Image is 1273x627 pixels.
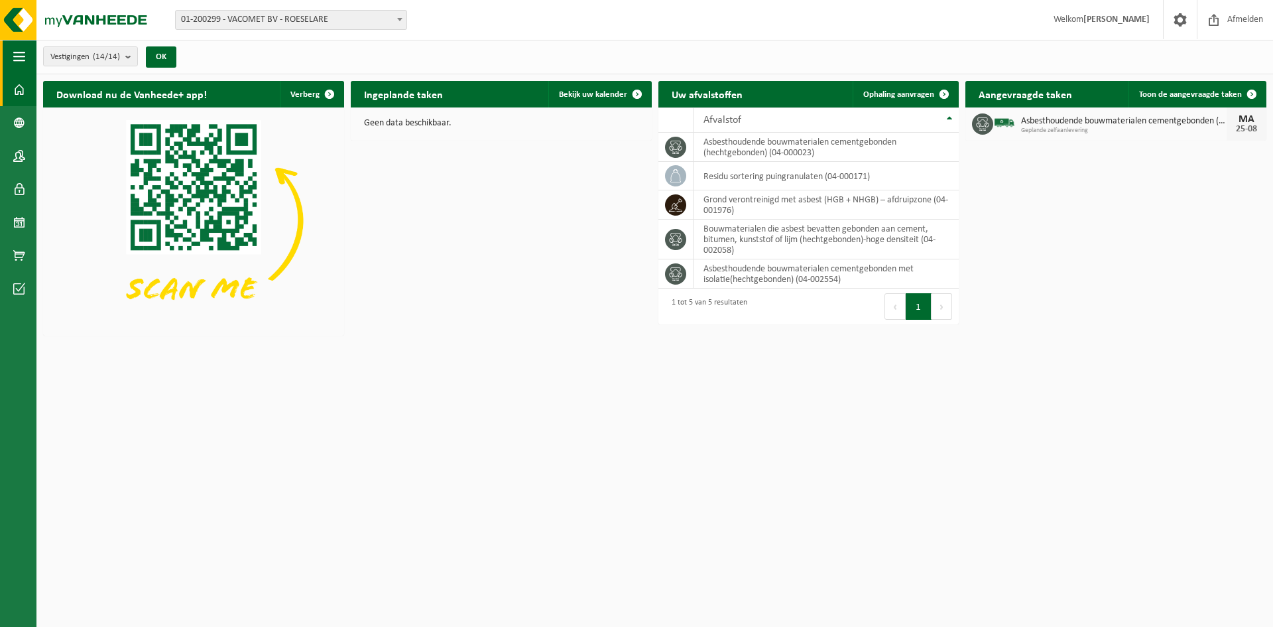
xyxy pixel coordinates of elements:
[1128,81,1265,107] a: Toon de aangevraagde taken
[290,90,320,99] span: Verberg
[906,293,932,320] button: 1
[694,259,959,289] td: asbesthoudende bouwmaterialen cementgebonden met isolatie(hechtgebonden) (04-002554)
[364,119,638,128] p: Geen data beschikbaar.
[1139,90,1242,99] span: Toon de aangevraagde taken
[93,52,120,61] count: (14/14)
[43,81,220,107] h2: Download nu de Vanheede+ app!
[694,133,959,162] td: asbesthoudende bouwmaterialen cementgebonden (hechtgebonden) (04-000023)
[175,10,407,30] span: 01-200299 - VACOMET BV - ROESELARE
[965,81,1085,107] h2: Aangevraagde taken
[280,81,343,107] button: Verberg
[176,11,406,29] span: 01-200299 - VACOMET BV - ROESELARE
[351,81,456,107] h2: Ingeplande taken
[932,293,952,320] button: Next
[694,220,959,259] td: bouwmaterialen die asbest bevatten gebonden aan cement, bitumen, kunststof of lijm (hechtgebonden...
[50,47,120,67] span: Vestigingen
[993,111,1016,134] img: BL-SO-LV
[665,292,747,321] div: 1 tot 5 van 5 resultaten
[694,162,959,190] td: residu sortering puingranulaten (04-000171)
[884,293,906,320] button: Previous
[1233,125,1260,134] div: 25-08
[548,81,650,107] a: Bekijk uw kalender
[694,190,959,220] td: grond verontreinigd met asbest (HGB + NHGB) – afdruipzone (04-001976)
[43,46,138,66] button: Vestigingen(14/14)
[1233,114,1260,125] div: MA
[703,115,741,125] span: Afvalstof
[559,90,627,99] span: Bekijk uw kalender
[146,46,176,68] button: OK
[1021,116,1227,127] span: Asbesthoudende bouwmaterialen cementgebonden (hechtgebonden)
[1021,127,1227,135] span: Geplande zelfaanlevering
[658,81,756,107] h2: Uw afvalstoffen
[43,107,344,333] img: Download de VHEPlus App
[863,90,934,99] span: Ophaling aanvragen
[853,81,957,107] a: Ophaling aanvragen
[1083,15,1150,25] strong: [PERSON_NAME]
